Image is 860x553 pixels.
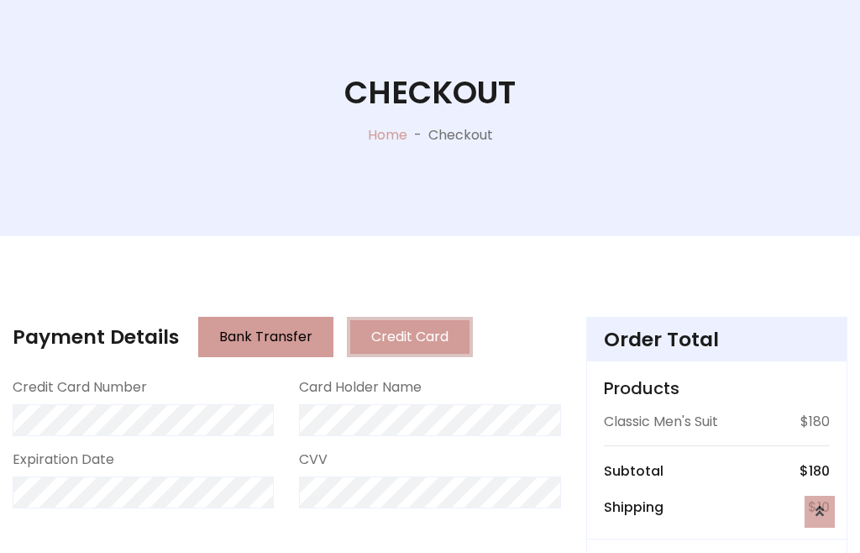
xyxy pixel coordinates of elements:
h5: Products [604,378,830,398]
h6: Subtotal [604,463,663,479]
h4: Order Total [604,328,830,351]
h6: Shipping [604,499,663,515]
h1: Checkout [344,74,516,112]
p: Checkout [428,125,493,145]
button: Bank Transfer [198,317,333,357]
button: Credit Card [347,317,473,357]
label: Card Holder Name [299,377,422,398]
label: Expiration Date [13,450,114,470]
label: Credit Card Number [13,377,147,398]
label: CVV [299,450,328,470]
p: Classic Men's Suit [604,412,718,432]
span: 180 [809,461,830,481]
p: $180 [800,412,830,432]
p: - [407,125,428,145]
h4: Payment Details [13,325,179,349]
a: Home [368,125,407,145]
h6: $ [800,463,830,479]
